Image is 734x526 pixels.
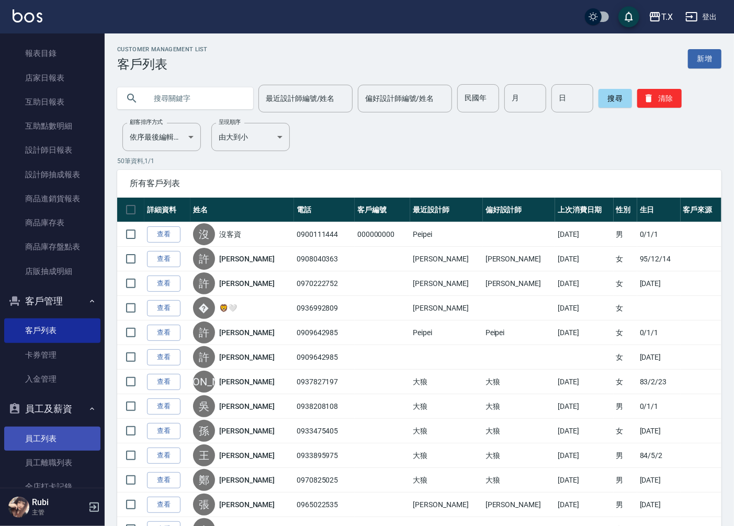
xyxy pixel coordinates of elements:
[193,444,215,466] div: 王
[193,297,215,319] div: �
[637,419,681,443] td: [DATE]
[614,247,637,271] td: 女
[614,468,637,493] td: 男
[294,468,355,493] td: 0970825025
[637,394,681,419] td: 0/1/1
[4,427,100,451] a: 員工列表
[599,89,632,108] button: 搜尋
[4,395,100,422] button: 員工及薪資
[483,419,555,443] td: 大狼
[555,271,613,296] td: [DATE]
[147,325,180,341] a: 查看
[555,493,613,517] td: [DATE]
[681,7,721,27] button: 登出
[147,226,180,243] a: 查看
[4,41,100,65] a: 報表目錄
[614,370,637,394] td: 女
[483,271,555,296] td: [PERSON_NAME]
[410,296,482,321] td: [PERSON_NAME]
[637,321,681,345] td: 0/1/1
[681,198,721,222] th: 客戶來源
[193,395,215,417] div: 吳
[614,321,637,345] td: 女
[4,114,100,138] a: 互助點數明細
[4,367,100,391] a: 入金管理
[130,118,163,126] label: 顧客排序方式
[294,419,355,443] td: 0933475405
[147,349,180,365] a: 查看
[193,494,215,516] div: 張
[294,198,355,222] th: 電話
[130,178,709,189] span: 所有客戶列表
[294,321,355,345] td: 0909642985
[637,198,681,222] th: 生日
[555,296,613,321] td: [DATE]
[410,198,482,222] th: 最近設計師
[618,6,639,27] button: save
[555,394,613,419] td: [DATE]
[219,499,275,510] a: [PERSON_NAME]
[555,321,613,345] td: [DATE]
[410,394,482,419] td: 大狼
[637,493,681,517] td: [DATE]
[4,211,100,235] a: 商品庫存表
[4,288,100,315] button: 客戶管理
[410,247,482,271] td: [PERSON_NAME]
[294,345,355,370] td: 0909642985
[4,259,100,283] a: 店販抽成明細
[637,222,681,247] td: 0/1/1
[661,10,673,24] div: T.X
[219,303,237,313] a: 🦁️🤍
[614,443,637,468] td: 男
[637,271,681,296] td: [DATE]
[219,327,275,338] a: [PERSON_NAME]
[13,9,42,22] img: Logo
[193,272,215,294] div: 許
[410,271,482,296] td: [PERSON_NAME]
[637,443,681,468] td: 84/5/2
[122,123,201,151] div: 依序最後編輯時間
[219,254,275,264] a: [PERSON_NAME]
[614,271,637,296] td: 女
[4,163,100,187] a: 設計師抽成報表
[4,138,100,162] a: 設計師日報表
[4,318,100,342] a: 客戶列表
[483,394,555,419] td: 大狼
[294,370,355,394] td: 0937827197
[294,394,355,419] td: 0938208108
[637,370,681,394] td: 83/2/23
[645,6,677,28] button: T.X
[147,472,180,488] a: 查看
[483,370,555,394] td: 大狼
[294,247,355,271] td: 0908040363
[193,346,215,368] div: 許
[117,57,208,72] h3: 客戶列表
[483,493,555,517] td: [PERSON_NAME]
[410,468,482,493] td: 大狼
[147,374,180,390] a: 查看
[483,198,555,222] th: 偏好設計師
[294,443,355,468] td: 0933895975
[410,370,482,394] td: 大狼
[410,321,482,345] td: Peipei
[4,451,100,475] a: 員工離職列表
[4,235,100,259] a: 商品庫存盤點表
[4,187,100,211] a: 商品進銷貨報表
[483,247,555,271] td: [PERSON_NAME]
[4,90,100,114] a: 互助日報表
[294,271,355,296] td: 0970222752
[410,443,482,468] td: 大狼
[614,493,637,517] td: 男
[614,222,637,247] td: 男
[4,343,100,367] a: 卡券管理
[211,123,290,151] div: 由大到小
[147,423,180,439] a: 查看
[193,420,215,442] div: 孫
[117,156,721,166] p: 50 筆資料, 1 / 1
[193,371,215,393] div: [PERSON_NAME]
[193,248,215,270] div: 許
[355,198,411,222] th: 客戶編號
[555,419,613,443] td: [DATE]
[4,66,100,90] a: 店家日報表
[147,398,180,415] a: 查看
